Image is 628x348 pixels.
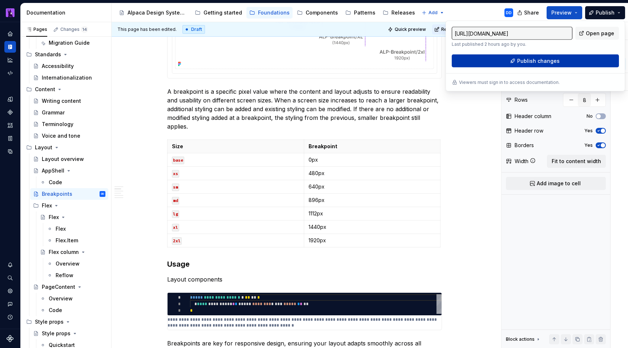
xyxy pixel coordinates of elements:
[116,5,418,20] div: Page tree
[42,132,80,139] div: Voice and tone
[459,80,560,85] p: Viewers must sign in to access documentation.
[4,259,16,271] button: Notifications
[395,27,426,32] span: Quick preview
[294,7,341,19] a: Components
[380,7,418,19] a: Releases
[354,9,375,16] div: Patterns
[30,107,108,118] a: Grammar
[172,183,179,191] code: sm
[515,142,534,149] div: Borders
[37,211,108,223] a: Flex
[81,27,88,32] span: 14
[23,316,108,328] div: Style props
[23,142,108,153] div: Layout
[42,330,71,337] div: Style props
[4,146,16,157] a: Data sources
[506,177,606,190] button: Add image to cell
[309,143,436,150] p: Breakpoint
[192,7,245,19] a: Getting started
[309,237,436,244] p: 1920px
[42,190,72,198] div: Breakpoints
[4,272,16,284] button: Search ⌘K
[4,298,16,310] button: Contact support
[428,10,438,16] span: Add
[4,28,16,40] a: Home
[7,335,14,342] svg: Supernova Logo
[584,128,593,134] label: Yes
[4,54,16,66] a: Analytics
[167,87,442,131] p: A breakpoint is a specific pixel value where the content and layout adjusts to ensure readability...
[586,30,614,37] span: Open page
[551,9,572,16] span: Preview
[515,127,543,134] div: Header row
[42,202,52,209] div: Flex
[452,41,572,47] p: Last published 2 hours ago by you.
[172,157,184,164] code: base
[246,7,293,19] a: Foundations
[4,285,16,297] a: Settings
[309,183,436,190] p: 640px
[6,8,15,17] img: 003f14f4-5683-479b-9942-563e216bc167.png
[56,260,80,267] div: Overview
[42,62,74,70] div: Accessibility
[517,57,560,65] span: Publish changes
[172,143,299,150] p: Size
[101,190,104,198] div: DD
[386,24,429,35] button: Quick preview
[506,10,512,16] div: DD
[306,9,338,16] div: Components
[35,144,52,151] div: Layout
[30,328,108,339] a: Style props
[56,237,78,244] div: Flex.Item
[49,248,79,256] div: Flex column
[4,120,16,131] a: Assets
[4,41,16,53] div: Documentation
[309,210,436,217] p: 1112px
[167,259,442,269] h3: Usage
[575,27,619,40] a: Open page
[42,167,64,174] div: AppShell
[23,84,108,95] div: Content
[23,49,108,60] div: Standards
[27,9,108,16] div: Documentation
[37,177,108,188] a: Code
[258,9,290,16] div: Foundations
[49,295,73,302] div: Overview
[391,9,415,16] div: Releases
[4,67,16,79] a: Code automation
[56,272,73,279] div: Reflow
[30,60,108,72] a: Accessibility
[30,153,108,165] a: Layout overview
[172,197,179,205] code: md
[182,25,205,34] div: Draft
[419,8,447,18] button: Add
[172,224,179,231] code: xl
[35,51,61,58] div: Standards
[4,106,16,118] a: Components
[42,74,92,81] div: Internationalization
[30,130,108,142] a: Voice and tone
[42,283,75,291] div: PageContent
[35,318,64,325] div: Style props
[37,304,108,316] a: Code
[309,197,436,204] p: 896px
[515,158,528,165] div: Width
[309,223,436,231] p: 1440px
[30,165,108,177] a: AppShell
[441,27,475,32] span: Request review
[172,210,179,218] code: lg
[506,334,541,344] div: Block actions
[4,93,16,105] a: Design tokens
[452,54,619,68] button: Publish changes
[30,188,108,200] a: BreakpointsDD
[44,235,108,246] a: Flex.Item
[309,156,436,163] p: 0px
